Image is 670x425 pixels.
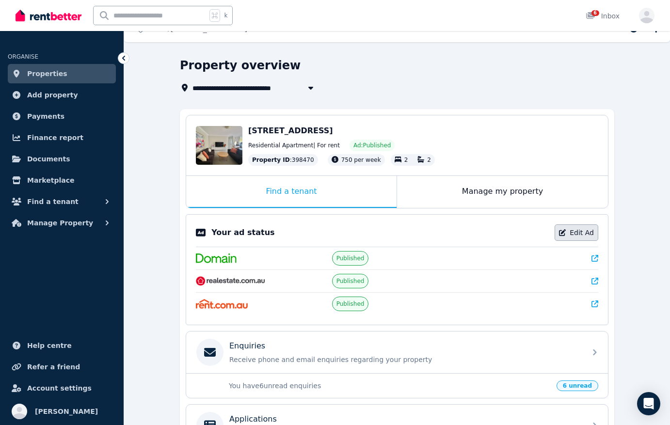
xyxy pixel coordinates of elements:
span: 750 per week [341,157,381,163]
span: Payments [27,110,64,122]
a: Help centre [8,336,116,355]
p: Your ad status [211,227,274,238]
span: Find a tenant [27,196,79,207]
span: Property ID [252,156,290,164]
span: Add property [27,89,78,101]
div: Manage my property [397,176,608,208]
span: [STREET_ADDRESS] [248,126,333,135]
a: EnquiriesReceive phone and email enquiries regarding your property [186,331,608,373]
div: Inbox [586,11,620,21]
a: Documents [8,149,116,169]
div: : 398470 [248,154,318,166]
h1: Property overview [180,58,301,73]
a: Refer a friend [8,357,116,377]
span: 2 [427,157,431,163]
img: RealEstate.com.au [196,276,265,286]
span: Marketplace [27,174,74,186]
span: Published [336,300,365,308]
span: Ad: Published [353,142,391,149]
span: Account settings [27,382,92,394]
img: Domain.com.au [196,253,237,263]
img: Rent.com.au [196,299,248,309]
div: Find a tenant [186,176,397,208]
span: 6 [591,10,599,16]
span: Documents [27,153,70,165]
p: You have 6 unread enquiries [229,381,551,391]
a: Properties [8,64,116,83]
div: Open Intercom Messenger [637,392,660,415]
p: Applications [229,413,277,425]
a: Account settings [8,378,116,398]
span: 6 unread [557,380,598,391]
span: Residential Apartment | For rent [248,142,340,149]
p: Enquiries [229,340,265,352]
span: k [224,12,227,19]
a: Add property [8,85,116,105]
a: Payments [8,107,116,126]
span: Finance report [27,132,83,143]
a: Marketplace [8,171,116,190]
span: Manage Property [27,217,93,229]
a: Finance report [8,128,116,147]
span: 2 [404,157,408,163]
a: Edit Ad [555,224,598,241]
span: Properties [27,68,67,79]
span: Help centre [27,340,72,351]
p: Receive phone and email enquiries regarding your property [229,355,580,364]
span: [PERSON_NAME] [35,406,98,417]
button: Find a tenant [8,192,116,211]
img: RentBetter [16,8,81,23]
span: Published [336,277,365,285]
span: Published [336,254,365,262]
button: Manage Property [8,213,116,233]
span: ORGANISE [8,53,38,60]
span: Refer a friend [27,361,80,373]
